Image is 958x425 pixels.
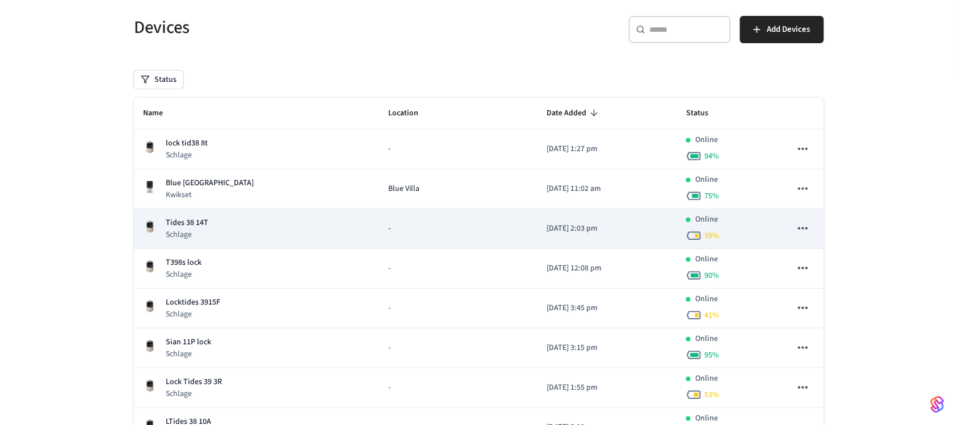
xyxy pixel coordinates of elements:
[547,143,669,155] p: [DATE] 1:27 pm
[143,140,157,154] img: Schlage Sense Smart Deadbolt with Camelot Trim, Front
[695,373,718,385] p: Online
[704,230,719,241] span: 39 %
[143,105,178,122] span: Name
[695,134,718,146] p: Online
[166,257,201,269] p: T398s lock
[134,16,472,39] h5: Devices
[740,16,824,43] button: Add Devices
[166,229,208,240] p: Schlage
[695,333,718,345] p: Online
[388,342,390,354] span: -
[166,376,222,388] p: Lock Tides 39 3R
[547,342,669,354] p: [DATE] 3:15 pm
[704,349,719,361] span: 95 %
[166,269,201,280] p: Schlage
[388,105,433,122] span: Location
[166,297,220,309] p: Locktides 3915F
[767,22,810,37] span: Add Devices
[166,217,208,229] p: Tides 38 14T
[388,223,390,235] span: -
[166,336,211,348] p: Sian 11P lock
[704,270,719,281] span: 90 %
[695,253,718,265] p: Online
[388,183,419,195] span: Blue Villa
[695,293,718,305] p: Online
[547,183,669,195] p: [DATE] 11:02 am
[134,70,183,89] button: Status
[388,302,390,314] span: -
[686,105,723,122] span: Status
[143,299,157,313] img: Schlage Sense Smart Deadbolt with Camelot Trim, Front
[547,223,669,235] p: [DATE] 2:03 pm
[166,149,208,161] p: Schlage
[704,190,719,202] span: 75 %
[931,395,944,414] img: SeamLogoGradient.69752ec5.svg
[547,302,669,314] p: [DATE] 3:45 pm
[166,309,220,320] p: Schlage
[704,310,719,321] span: 41 %
[547,382,669,394] p: [DATE] 1:55 pm
[388,262,390,274] span: -
[547,105,602,122] span: Date Added
[695,214,718,226] p: Online
[695,413,718,424] p: Online
[704,151,719,162] span: 94 %
[166,348,211,360] p: Schlage
[143,379,157,393] img: Schlage Sense Smart Deadbolt with Camelot Trim, Front
[166,137,208,149] p: lock tid38 8t
[695,174,718,186] p: Online
[166,189,254,201] p: Kwikset
[388,382,390,394] span: -
[143,339,157,353] img: Schlage Sense Smart Deadbolt with Camelot Trim, Front
[547,262,669,274] p: [DATE] 12:08 pm
[143,180,157,194] img: Kwikset Halo Touchscreen Wifi Enabled Smart Lock, Polished Chrome, Front
[143,260,157,273] img: Schlage Sense Smart Deadbolt with Camelot Trim, Front
[166,177,254,189] p: Blue [GEOGRAPHIC_DATA]
[166,388,222,399] p: Schlage
[388,143,390,155] span: -
[143,220,157,234] img: Schlage Sense Smart Deadbolt with Camelot Trim, Front
[704,389,719,401] span: 53 %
